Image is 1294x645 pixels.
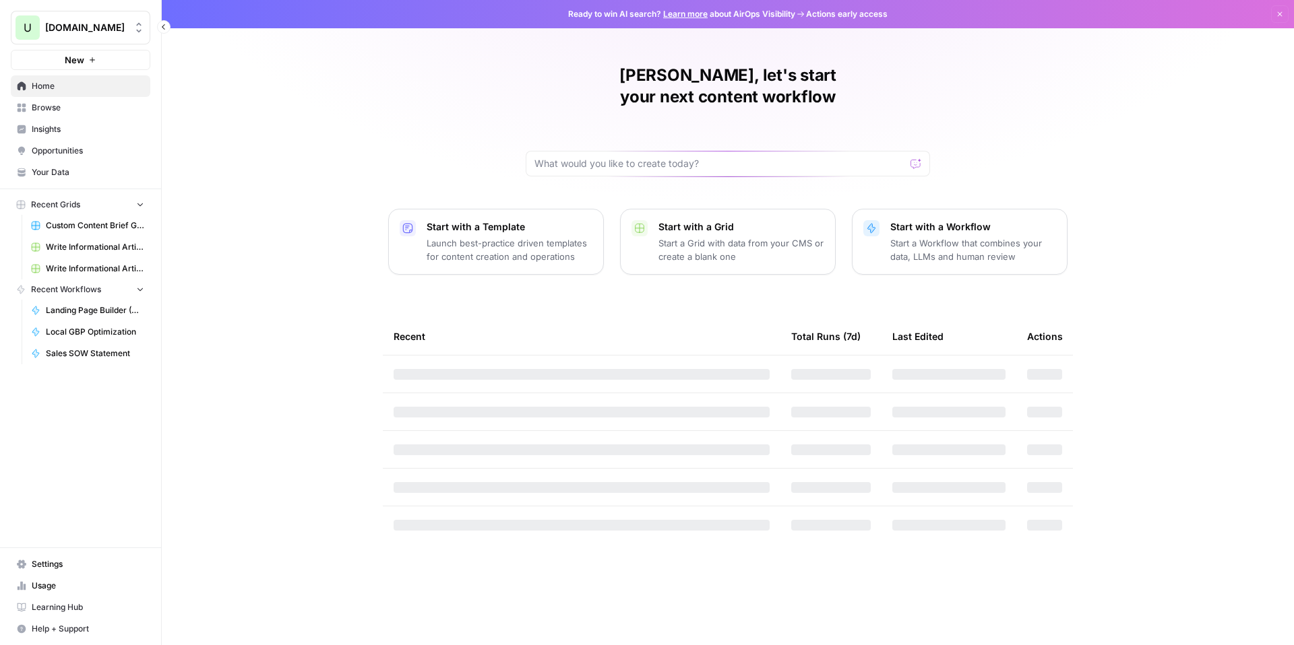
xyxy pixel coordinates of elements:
[852,209,1068,275] button: Start with a WorkflowStart a Workflow that combines your data, LLMs and human review
[32,623,144,635] span: Help + Support
[11,118,150,140] a: Insights
[427,236,592,263] p: Launch best-practice driven templates for content creation and operations
[791,318,861,355] div: Total Runs (7d)
[11,553,150,575] a: Settings
[11,11,150,44] button: Workspace: Upgrow.io
[892,318,944,355] div: Last Edited
[568,8,795,20] span: Ready to win AI search? about AirOps Visibility
[11,97,150,118] a: Browse
[46,219,144,232] span: Custom Content Brief Grid
[658,220,824,234] p: Start with a Grid
[45,21,127,34] span: [DOMAIN_NAME]
[11,618,150,640] button: Help + Support
[890,236,1056,263] p: Start a Workflow that combines your data, LLMs and human review
[11,75,150,97] a: Home
[806,8,888,20] span: Actions early access
[32,166,144,178] span: Your Data
[534,157,905,170] input: What would you like to create today?
[46,304,144,316] span: Landing Page Builder (Ultimate)
[11,140,150,162] a: Opportunities
[31,283,101,296] span: Recent Workflows
[46,263,144,275] span: Write Informational Article (1)
[663,9,708,19] a: Learn more
[1027,318,1063,355] div: Actions
[31,199,80,211] span: Recent Grids
[658,236,824,263] p: Start a Grid with data from your CMS or create a blank one
[25,258,150,279] a: Write Informational Article (1)
[25,300,150,321] a: Landing Page Builder (Ultimate)
[32,145,144,157] span: Opportunities
[46,326,144,338] span: Local GBP Optimization
[65,53,84,67] span: New
[11,50,150,70] button: New
[25,321,150,343] a: Local GBP Optimization
[11,575,150,597] a: Usage
[11,162,150,183] a: Your Data
[46,241,144,253] span: Write Informational Article
[427,220,592,234] p: Start with a Template
[388,209,604,275] button: Start with a TemplateLaunch best-practice driven templates for content creation and operations
[25,343,150,364] a: Sales SOW Statement
[32,601,144,613] span: Learning Hub
[526,65,930,108] h1: [PERSON_NAME], let's start your next content workflow
[32,80,144,92] span: Home
[46,347,144,360] span: Sales SOW Statement
[32,558,144,570] span: Settings
[394,318,770,355] div: Recent
[620,209,836,275] button: Start with a GridStart a Grid with data from your CMS or create a blank one
[11,279,150,300] button: Recent Workflows
[32,123,144,135] span: Insights
[25,236,150,258] a: Write Informational Article
[32,102,144,114] span: Browse
[32,580,144,592] span: Usage
[890,220,1056,234] p: Start with a Workflow
[24,20,32,36] span: U
[11,195,150,215] button: Recent Grids
[25,215,150,236] a: Custom Content Brief Grid
[11,597,150,618] a: Learning Hub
